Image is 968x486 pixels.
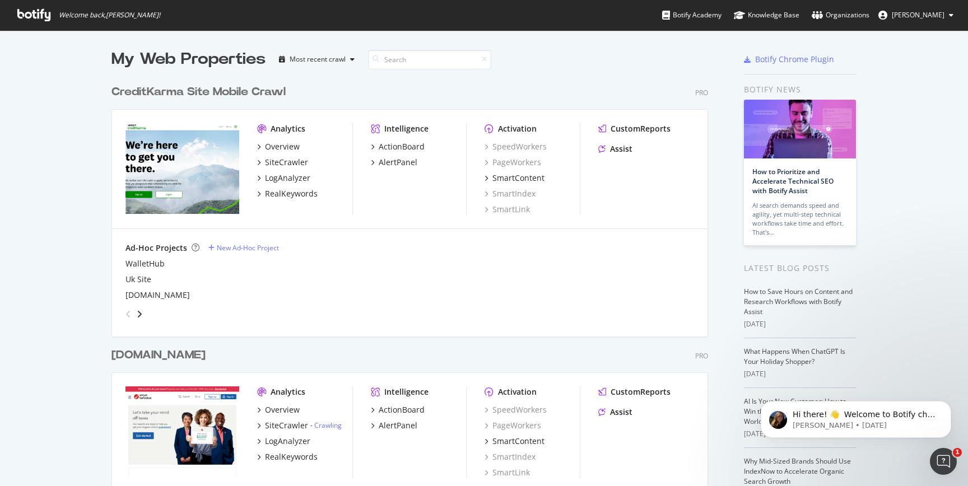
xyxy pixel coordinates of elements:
[290,56,346,63] div: Most recent crawl
[265,420,308,431] div: SiteCrawler
[492,436,544,447] div: SmartContent
[744,100,856,158] img: How to Prioritize and Accelerate Technical SEO with Botify Assist
[953,448,962,457] span: 1
[111,347,206,363] div: [DOMAIN_NAME]
[257,157,308,168] a: SiteCrawler
[265,451,318,462] div: RealKeywords
[125,242,187,254] div: Ad-Hoc Projects
[265,172,310,184] div: LogAnalyzer
[265,404,300,415] div: Overview
[485,204,530,215] a: SmartLink
[379,157,417,168] div: AlertPanel
[492,172,544,184] div: SmartContent
[257,404,300,415] a: Overview
[125,258,165,269] a: WalletHub
[111,347,210,363] a: [DOMAIN_NAME]
[265,157,308,168] div: SiteCrawler
[257,436,310,447] a: LogAnalyzer
[744,456,851,486] a: Why Mid-Sized Brands Should Use IndexNow to Accelerate Organic Search Growth
[111,84,290,100] a: CreditKarma Site Mobile Crawl
[498,386,537,398] div: Activation
[379,420,417,431] div: AlertPanel
[485,157,541,168] a: PageWorkers
[371,420,417,431] a: AlertPanel
[611,123,671,134] div: CustomReports
[485,141,547,152] a: SpeedWorkers
[734,10,799,21] div: Knowledge Base
[265,436,310,447] div: LogAnalyzer
[257,451,318,462] a: RealKeywords
[662,10,722,21] div: Botify Academy
[695,351,708,361] div: Pro
[695,88,708,97] div: Pro
[485,420,541,431] a: PageWorkers
[257,141,300,152] a: Overview
[485,451,536,462] a: SmartIndex
[485,404,547,415] a: SpeedWorkers
[744,377,968,456] iframe: Intercom notifications message
[257,172,310,184] a: LogAnalyzer
[271,123,305,134] div: Analytics
[371,141,425,152] a: ActionBoard
[125,289,190,301] a: [DOMAIN_NAME]
[610,143,632,155] div: Assist
[371,404,425,415] a: ActionBoard
[485,188,536,199] a: SmartIndex
[485,467,530,478] a: SmartLink
[379,141,425,152] div: ActionBoard
[257,188,318,199] a: RealKeywords
[271,386,305,398] div: Analytics
[59,11,160,20] span: Welcome back, [PERSON_NAME] !
[744,369,857,379] div: [DATE]
[812,10,869,21] div: Organizations
[610,406,632,418] div: Assist
[125,274,151,285] div: Uk Site
[744,287,853,316] a: How to Save Hours on Content and Research Workflows with Botify Assist
[121,305,136,323] div: angle-left
[485,172,544,184] a: SmartContent
[111,48,266,71] div: My Web Properties
[274,50,359,68] button: Most recent crawl
[384,123,429,134] div: Intelligence
[744,262,857,274] div: Latest Blog Posts
[598,406,632,418] a: Assist
[611,386,671,398] div: CustomReports
[125,386,239,477] img: turbotax.intuit.com
[744,319,857,329] div: [DATE]
[752,167,834,195] a: How to Prioritize and Accelerate Technical SEO with Botify Assist
[371,157,417,168] a: AlertPanel
[598,143,632,155] a: Assist
[265,141,300,152] div: Overview
[744,54,834,65] a: Botify Chrome Plugin
[257,420,342,431] a: SiteCrawler- Crawling
[485,436,544,447] a: SmartContent
[869,6,962,24] button: [PERSON_NAME]
[217,243,279,253] div: New Ad-Hoc Project
[111,84,286,100] div: CreditKarma Site Mobile Crawl
[384,386,429,398] div: Intelligence
[744,83,857,96] div: Botify news
[310,420,342,430] div: -
[744,347,845,366] a: What Happens When ChatGPT Is Your Holiday Shopper?
[136,309,143,320] div: angle-right
[379,404,425,415] div: ActionBoard
[598,123,671,134] a: CustomReports
[892,10,944,20] span: Chris Homer
[125,123,239,214] img: creditkarma.com
[314,420,342,430] a: Crawling
[930,448,957,475] iframe: Intercom live chat
[752,201,848,237] div: AI search demands speed and agility, yet multi-step technical workflows take time and effort. Tha...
